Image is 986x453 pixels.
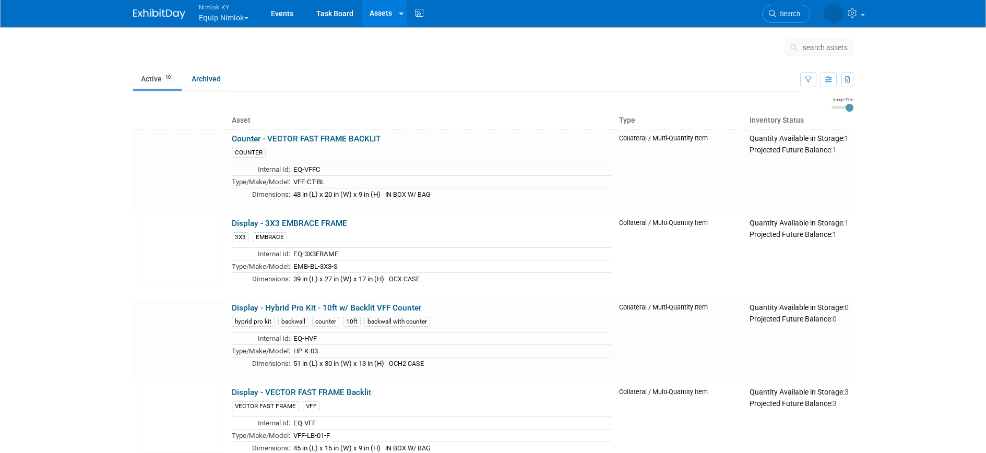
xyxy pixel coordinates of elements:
td: Collateral / Multi-Quantity Item [615,299,745,384]
td: EQ-VFFC [290,163,611,176]
div: Projected Future Balance: [750,144,849,155]
span: OCH2 CASE [389,360,424,367]
td: Dimensions: [232,272,290,284]
td: Type/Make/Model: [232,429,290,442]
span: 39 in (L) x 27 in (W) x 17 in (H) [293,275,384,283]
span: search assets [803,43,848,52]
span: 1 [833,146,837,154]
div: Projected Future Balance: [750,397,849,409]
td: EQ-VFF [290,417,611,430]
div: Image Size [831,97,853,103]
a: Archived [184,69,229,89]
span: 0 [833,315,837,323]
td: Type/Make/Model: [232,344,290,357]
td: VFF-CT-BL [290,175,611,188]
span: 3 [845,388,849,396]
div: VFF [303,401,320,411]
div: backwall [278,317,308,327]
div: counter [312,317,339,327]
span: IN BOX W/ BAG [385,444,431,452]
div: VECTOR FAST FRAME [232,401,299,411]
span: 0 [845,303,849,312]
a: Counter - VECTOR FAST FRAME BACKLIT [232,134,381,144]
td: Dimensions: [232,188,290,200]
div: backwall with counter [364,317,430,327]
span: OCX CASE [389,275,420,283]
div: hyprid pro kit [232,317,275,327]
img: ExhibitDay [133,9,185,19]
span: IN BOX W/ BAG [385,190,431,198]
img: Dana Carroll [824,4,844,23]
div: Projected Future Balance: [750,228,849,240]
a: Display - 3X3 EMBRACE FRAME [232,219,347,228]
td: Internal Id: [232,248,290,260]
span: 48 in (L) x 20 in (W) x 9 in (H) [293,190,381,198]
div: Quantity Available in Storage: [750,134,849,144]
div: EMBRACE [253,232,287,242]
td: Collateral / Multi-Quantity Item [615,214,745,299]
a: Search [762,5,810,23]
span: Nimlok KY [199,2,248,13]
span: 1 [845,134,849,142]
span: 45 in (L) x 15 in (W) x 9 in (H) [293,444,381,452]
td: Type/Make/Model: [232,260,290,272]
td: Collateral / Multi-Quantity Item [615,129,745,214]
td: VFF-LB-01-F [290,429,611,442]
span: 1 [833,230,837,239]
div: Quantity Available in Storage: [750,219,849,228]
th: Asset [228,112,615,129]
td: Type/Make/Model: [232,175,290,188]
td: HP-K-03 [290,344,611,357]
span: 1 [845,219,849,227]
td: Internal Id: [232,417,290,430]
th: Type [615,112,745,129]
span: 51 in (L) x 30 in (W) x 13 in (H) [293,360,384,367]
div: 10ft [343,317,361,327]
div: Projected Future Balance: [750,313,849,324]
td: EQ-HVF [290,332,611,345]
td: Internal Id: [232,163,290,176]
td: EQ-3X3FRAME [290,248,611,260]
span: 3 [833,399,837,408]
div: 3X3 [232,232,249,242]
td: Dimensions: [232,357,290,369]
a: Display - Hybrid Pro Kit - 10ft w/ Backlit VFF Counter [232,303,421,313]
div: Quantity Available in Storage: [750,303,849,313]
span: Search [776,10,800,18]
a: Display - VECTOR FAST FRAME Backlit [232,388,371,397]
span: 10 [162,74,174,81]
td: EMB-BL-3X3-S [290,260,611,272]
td: Internal Id: [232,332,290,345]
div: COUNTER [232,148,266,158]
a: Active10 [133,69,182,89]
button: search assets [785,39,853,56]
div: Quantity Available in Storage: [750,388,849,397]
